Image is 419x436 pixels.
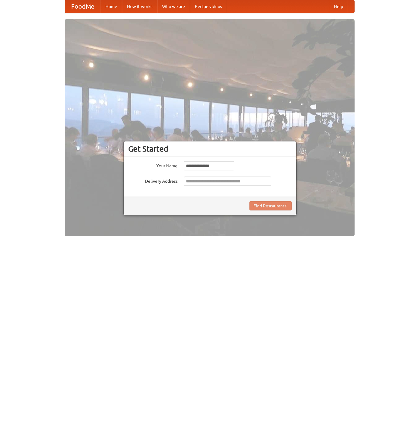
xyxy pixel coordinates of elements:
[128,161,178,169] label: Your Name
[122,0,157,13] a: How it works
[157,0,190,13] a: Who we are
[65,0,101,13] a: FoodMe
[329,0,348,13] a: Help
[128,177,178,184] label: Delivery Address
[101,0,122,13] a: Home
[190,0,227,13] a: Recipe videos
[128,144,292,153] h3: Get Started
[249,201,292,210] button: Find Restaurants!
